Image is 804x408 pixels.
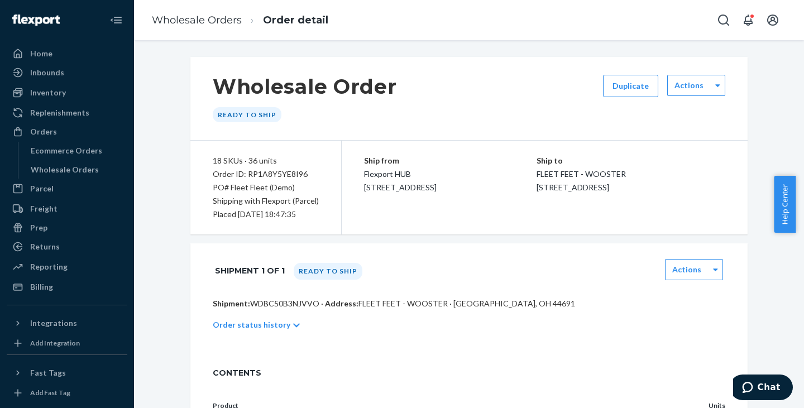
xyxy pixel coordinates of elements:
[25,142,128,160] a: Ecommerce Orders
[603,75,658,97] button: Duplicate
[105,9,127,31] button: Close Navigation
[7,219,127,237] a: Prep
[7,84,127,102] a: Inventory
[774,176,796,233] button: Help Center
[294,263,362,280] div: Ready to ship
[263,14,328,26] a: Order detail
[712,9,735,31] button: Open Search Box
[30,48,52,59] div: Home
[30,281,53,292] div: Billing
[30,388,70,397] div: Add Fast Tag
[537,154,726,167] p: Ship to
[672,264,701,275] label: Actions
[7,123,127,141] a: Orders
[213,194,319,208] p: Shipping with Flexport (Parcel)
[213,181,319,194] div: PO# Fleet Fleet (Demo)
[30,241,60,252] div: Returns
[30,338,80,348] div: Add Integration
[213,208,319,221] div: Placed [DATE] 18:47:35
[213,154,319,167] div: 18 SKUs · 36 units
[7,64,127,81] a: Inbounds
[364,169,437,192] span: Flexport HUB [STREET_ADDRESS]
[143,4,337,37] ol: breadcrumbs
[213,319,290,330] p: Order status history
[7,278,127,296] a: Billing
[12,15,60,26] img: Flexport logo
[7,45,127,63] a: Home
[213,298,725,309] p: WDBC50B3NJVVO · FLEET FEET - WOOSTER · [GEOGRAPHIC_DATA], OH 44691
[25,161,128,179] a: Wholesale Orders
[7,200,127,218] a: Freight
[7,337,127,350] a: Add Integration
[213,299,250,308] span: Shipment:
[213,367,725,378] span: CONTENTS
[7,180,127,198] a: Parcel
[213,75,397,98] h1: Wholesale Order
[325,299,358,308] span: Address:
[364,154,537,167] p: Ship from
[213,107,281,122] div: Ready to ship
[30,87,66,98] div: Inventory
[762,9,784,31] button: Open account menu
[537,169,626,192] span: FLEET FEET - WOOSTER [STREET_ADDRESS]
[7,364,127,382] button: Fast Tags
[30,67,64,78] div: Inbounds
[7,314,127,332] button: Integrations
[30,203,58,214] div: Freight
[30,367,66,378] div: Fast Tags
[215,259,285,282] h1: Shipment 1 of 1
[30,261,68,272] div: Reporting
[7,386,127,400] a: Add Fast Tag
[213,167,319,181] div: Order ID: RP1A8Y5YE8I96
[30,318,77,329] div: Integrations
[737,9,759,31] button: Open notifications
[31,164,99,175] div: Wholesale Orders
[152,14,242,26] a: Wholesale Orders
[30,126,57,137] div: Orders
[7,258,127,276] a: Reporting
[674,80,703,91] label: Actions
[30,183,54,194] div: Parcel
[30,107,89,118] div: Replenishments
[31,145,102,156] div: Ecommerce Orders
[7,104,127,122] a: Replenishments
[30,222,47,233] div: Prep
[733,375,793,402] iframe: Opens a widget where you can chat to one of our agents
[7,238,127,256] a: Returns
